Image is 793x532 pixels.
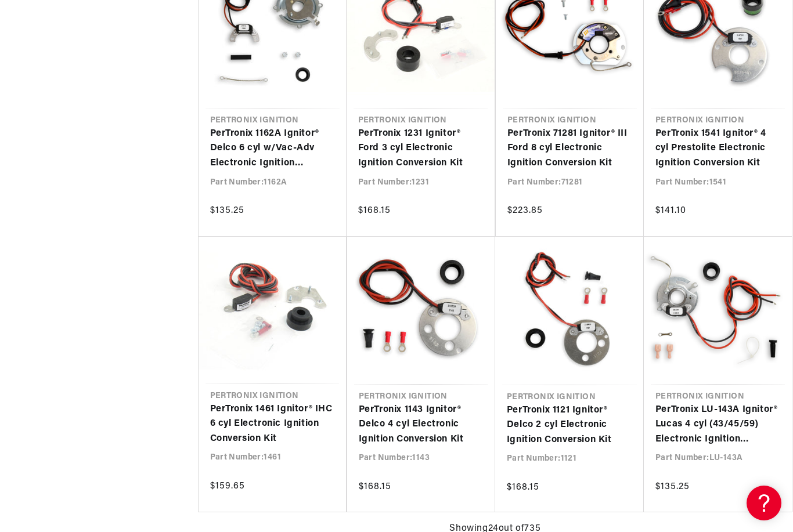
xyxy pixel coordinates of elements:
[358,126,483,171] a: PerTronix 1231 Ignitor® Ford 3 cyl Electronic Ignition Conversion Kit
[655,126,780,171] a: PerTronix 1541 Ignitor® 4 cyl Prestolite Electronic Ignition Conversion Kit
[655,403,780,447] a: PerTronix LU-143A Ignitor® Lucas 4 cyl (43/45/59) Electronic Ignition Conversion Kit
[210,402,334,447] a: PerTronix 1461 Ignitor® IHC 6 cyl Electronic Ignition Conversion Kit
[507,403,632,448] a: PerTronix 1121 Ignitor® Delco 2 cyl Electronic Ignition Conversion Kit
[359,403,484,447] a: PerTronix 1143 Ignitor® Delco 4 cyl Electronic Ignition Conversion Kit
[507,126,632,171] a: PerTronix 71281 Ignitor® III Ford 8 cyl Electronic Ignition Conversion Kit
[210,126,335,171] a: PerTronix 1162A Ignitor® Delco 6 cyl w/Vac-Adv Electronic Ignition Conversion Kit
